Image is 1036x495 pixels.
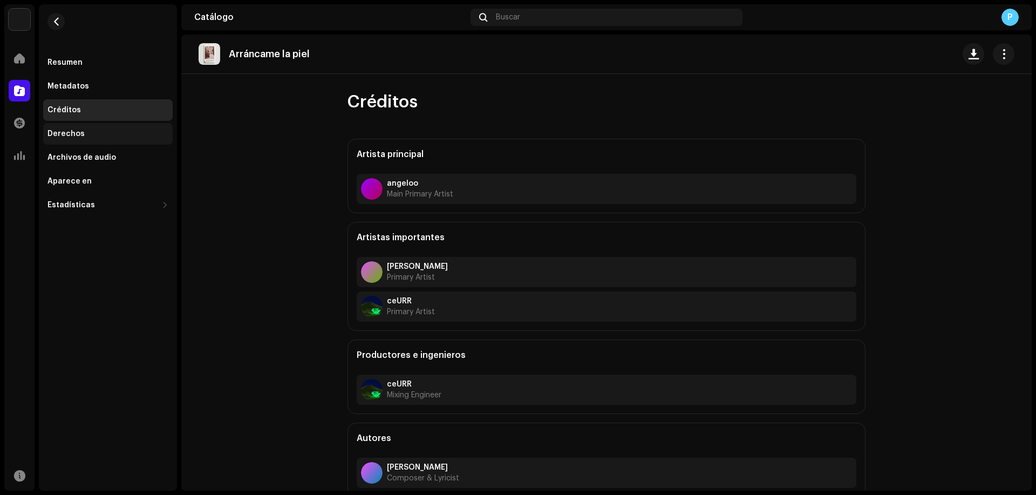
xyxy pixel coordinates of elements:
[43,99,173,121] re-m-nav-item: Créditos
[47,82,89,91] div: Metadatos
[1001,9,1019,26] div: P
[387,380,441,389] strong: ceURR
[357,432,391,445] h5: Autores
[47,153,116,162] div: Archivos de audio
[9,9,30,30] img: 297a105e-aa6c-4183-9ff4-27133c00f2e2
[387,262,448,271] strong: [PERSON_NAME]
[387,474,459,483] span: Composer & Lyricist
[43,171,173,192] re-m-nav-item: Aparece en
[361,296,383,317] img: 11297992-f205-4edd-9c9c-f6e7bf7bdcbe
[496,13,520,22] span: Buscar
[387,273,448,282] span: Primary Artist
[47,201,95,209] div: Estadísticas
[387,308,435,316] span: Primary Artist
[43,194,173,216] re-m-nav-dropdown: Estadísticas
[43,76,173,97] re-m-nav-item: Metadatos
[194,13,466,22] div: Catálogo
[229,49,310,60] p: Arráncame la piel
[357,349,466,362] h5: Productores e ingenieros
[47,58,83,67] div: Resumen
[47,177,92,186] div: Aparece en
[387,391,441,399] span: Mixing Engineer
[357,231,445,244] h5: Artistas importantes
[43,52,173,73] re-m-nav-item: Resumen
[387,179,453,188] strong: angeloo
[347,91,418,113] span: Créditos
[47,130,85,138] div: Derechos
[357,148,424,161] h5: Artista principal
[43,147,173,168] re-m-nav-item: Archivos de audio
[361,379,383,401] img: 11297992-f205-4edd-9c9c-f6e7bf7bdcbe
[387,297,435,306] strong: ceURR
[199,43,220,65] img: 0b0e8e01-9cd1-49c0-933a-10693959a5d6
[387,463,459,472] strong: [PERSON_NAME]
[43,123,173,145] re-m-nav-item: Derechos
[387,190,453,199] span: Main Primary Artist
[47,106,81,114] div: Créditos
